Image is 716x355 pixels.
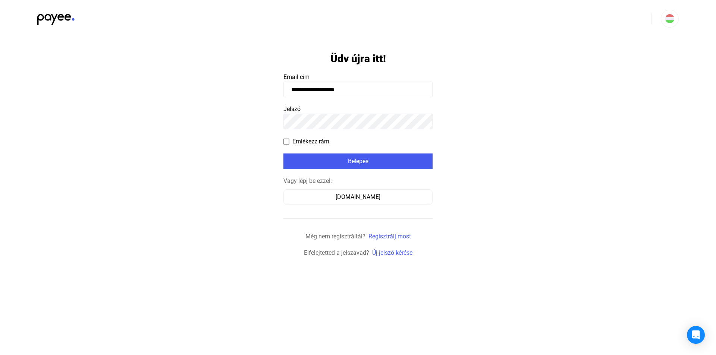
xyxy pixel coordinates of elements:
[304,249,369,256] span: Elfelejtetted a jelszavad?
[368,233,411,240] a: Regisztrálj most
[305,233,365,240] span: Még nem regisztráltál?
[283,177,433,186] div: Vagy lépj be ezzel:
[283,153,433,169] button: Belépés
[665,14,674,23] img: HU
[661,10,679,28] button: HU
[283,73,310,80] span: Email cím
[330,52,386,65] h1: Üdv újra itt!
[292,137,329,146] span: Emlékezz rám
[687,326,705,344] div: Open Intercom Messenger
[283,105,301,112] span: Jelszó
[372,249,412,256] a: Új jelszó kérése
[37,10,75,25] img: black-payee-blue-dot.svg
[286,193,430,202] div: [DOMAIN_NAME]
[286,157,430,166] div: Belépés
[283,193,433,200] a: [DOMAIN_NAME]
[283,189,433,205] button: [DOMAIN_NAME]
